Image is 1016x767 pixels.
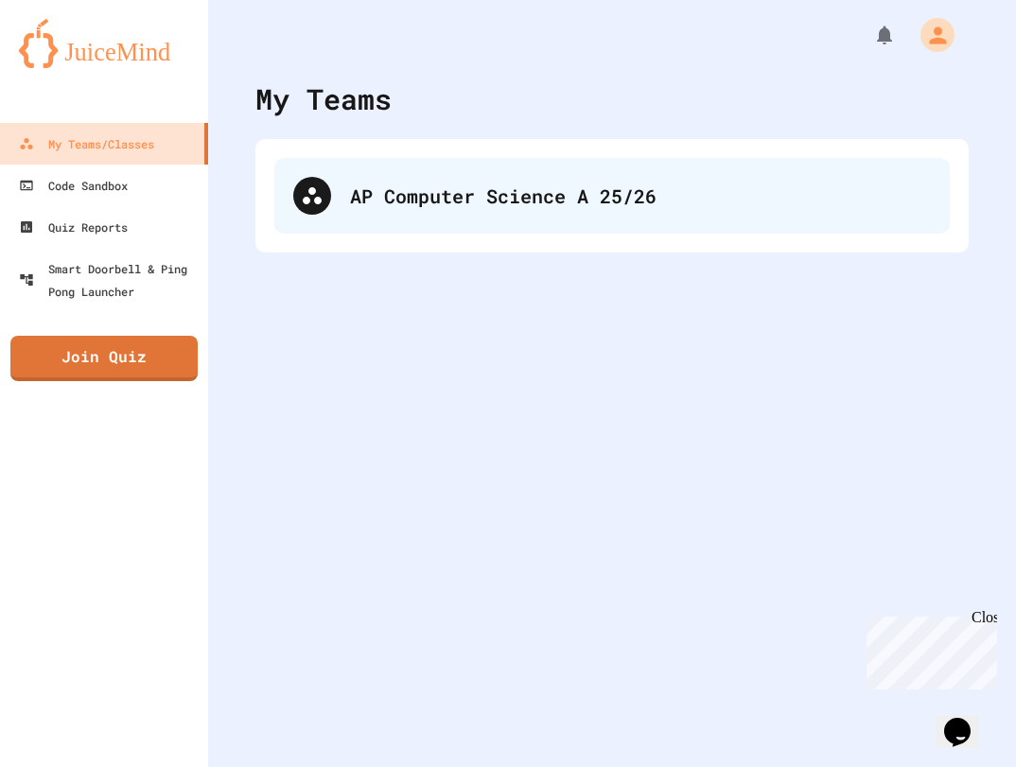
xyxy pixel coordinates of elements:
[19,19,189,68] img: logo-orange.svg
[19,257,201,303] div: Smart Doorbell & Ping Pong Launcher
[19,174,128,197] div: Code Sandbox
[255,78,392,120] div: My Teams
[10,336,198,381] a: Join Quiz
[937,691,997,748] iframe: chat widget
[838,19,901,51] div: My Notifications
[901,13,959,57] div: My Account
[274,158,950,234] div: AP Computer Science A 25/26
[859,609,997,689] iframe: chat widget
[8,8,131,120] div: Chat with us now!Close
[350,182,931,210] div: AP Computer Science A 25/26
[19,216,128,238] div: Quiz Reports
[19,132,154,155] div: My Teams/Classes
